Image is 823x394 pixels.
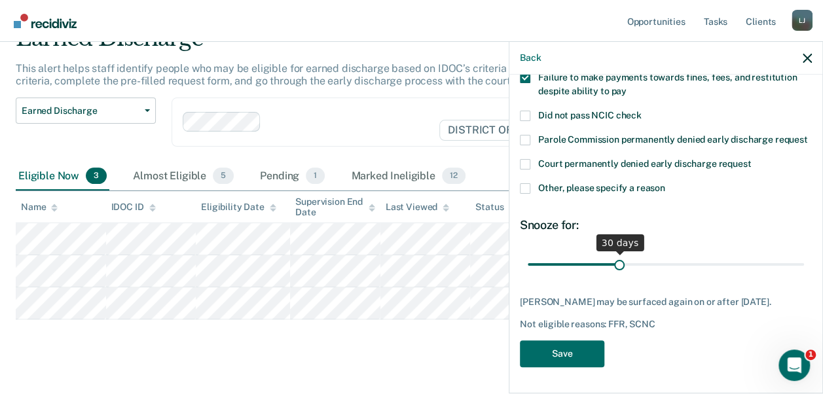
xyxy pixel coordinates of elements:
[16,62,730,87] p: This alert helps staff identify people who may be eligible for earned discharge based on IDOC’s c...
[792,10,813,31] button: Profile dropdown button
[21,202,58,213] div: Name
[538,158,751,169] span: Court permanently denied early discharge request
[520,52,541,63] button: Back
[442,168,466,185] span: 12
[201,202,276,213] div: Eligibility Date
[475,202,503,213] div: Status
[792,10,813,31] div: L J
[257,162,327,191] div: Pending
[805,349,816,360] span: 1
[386,202,449,213] div: Last Viewed
[86,168,107,185] span: 3
[538,72,797,96] span: Failure to make payments towards fines, fees, and restitution despite ability to pay
[439,120,674,141] span: DISTRICT OFFICE 5, [GEOGRAPHIC_DATA]
[306,168,325,185] span: 1
[520,218,812,232] div: Snooze for:
[213,168,234,185] span: 5
[520,319,812,330] div: Not eligible reasons: FFR, SCNC
[22,105,139,116] span: Earned Discharge
[130,162,236,191] div: Almost Eligible
[538,134,808,145] span: Parole Commission permanently denied early discharge request
[111,202,156,213] div: IDOC ID
[778,349,810,381] iframe: Intercom live chat
[16,25,756,62] div: Earned Discharge
[538,183,665,193] span: Other, please specify a reason
[520,296,812,308] div: [PERSON_NAME] may be surfaced again on or after [DATE].
[348,162,467,191] div: Marked Ineligible
[16,162,109,191] div: Eligible Now
[538,110,642,120] span: Did not pass NCIC check
[520,340,604,367] button: Save
[14,14,77,28] img: Recidiviz
[295,196,375,219] div: Supervision End Date
[596,234,644,251] div: 30 days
